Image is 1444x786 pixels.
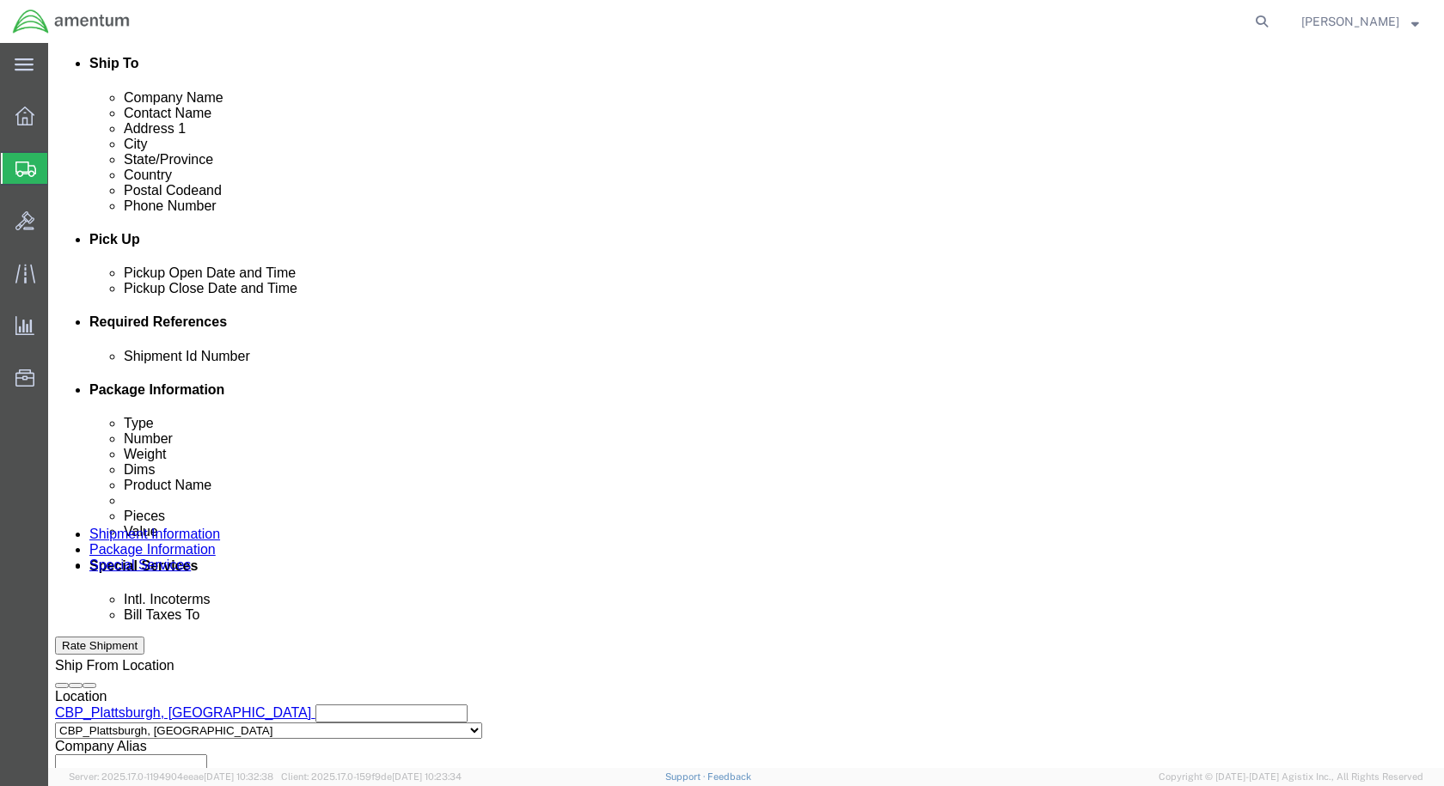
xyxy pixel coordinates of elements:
a: Support [665,771,708,782]
span: Nolan Babbie [1301,12,1399,31]
span: [DATE] 10:23:34 [392,771,462,782]
img: logo [12,9,131,34]
span: Server: 2025.17.0-1194904eeae [69,771,273,782]
span: Client: 2025.17.0-159f9de [281,771,462,782]
button: [PERSON_NAME] [1300,11,1420,32]
a: Feedback [707,771,751,782]
span: Copyright © [DATE]-[DATE] Agistix Inc., All Rights Reserved [1159,770,1423,784]
iframe: FS Legacy Container [48,43,1444,768]
span: [DATE] 10:32:38 [204,771,273,782]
